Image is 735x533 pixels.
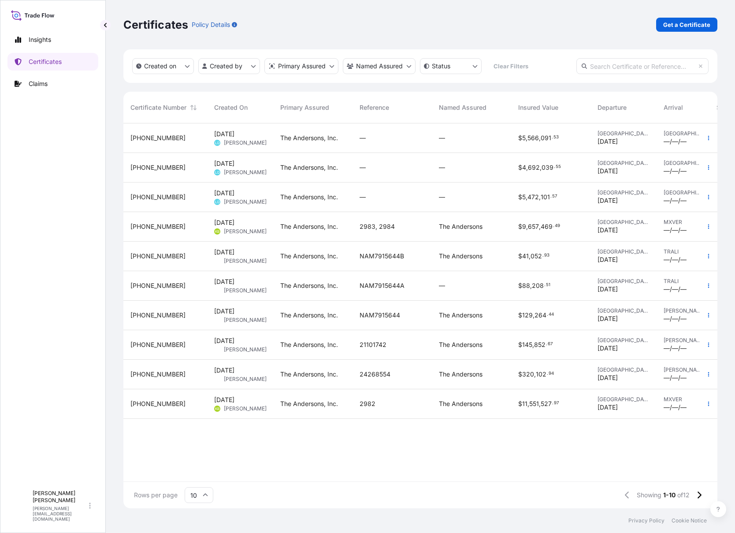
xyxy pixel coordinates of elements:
span: , [526,194,527,200]
span: 102 [536,371,546,377]
span: The Andersons, Inc. [280,311,338,320]
span: [DATE] [598,314,618,323]
span: 5 [522,135,526,141]
span: The Andersons, Inc. [280,252,338,261]
span: [PHONE_NUMBER] [130,281,186,290]
span: [PHONE_NUMBER] [130,252,186,261]
span: [GEOGRAPHIC_DATA] [598,307,650,314]
span: —/—/— [664,255,687,264]
span: MXVER [664,219,702,226]
span: $ [518,401,522,407]
span: [GEOGRAPHIC_DATA] [598,189,650,196]
span: LD [215,138,220,147]
span: NAM7915644A [360,281,405,290]
a: Privacy Policy [628,517,664,524]
span: 53 [553,136,559,139]
span: 67 [548,343,553,346]
p: [PERSON_NAME] [PERSON_NAME] [33,490,87,504]
span: . [554,165,555,168]
span: [DATE] [214,159,234,168]
span: $ [518,194,522,200]
span: NAM7915644B [360,252,404,261]
span: 9 [522,224,526,230]
span: . [542,254,544,257]
span: [DATE] [214,248,234,257]
span: [GEOGRAPHIC_DATA] [598,396,650,403]
span: 4 [522,164,526,171]
span: —/—/— [664,285,687,294]
span: 57 [552,195,557,198]
span: MXVER [664,396,702,403]
span: TE [215,375,219,384]
span: [PHONE_NUMBER] [130,134,186,142]
span: $ [518,371,522,377]
span: —/—/— [664,196,687,205]
span: $ [518,253,522,259]
span: . [552,402,553,405]
span: 145 [522,342,532,348]
span: 94 [549,372,554,375]
span: 11 [522,401,527,407]
p: Certificates [123,18,188,32]
span: Rows per page [134,491,178,499]
button: certificateStatus Filter options [420,58,482,74]
span: 5 [522,194,526,200]
button: Sort [188,102,199,113]
span: The Andersons, Inc. [280,340,338,349]
span: . [547,372,548,375]
a: Certificates [7,53,98,71]
span: 208 [532,283,544,289]
span: [GEOGRAPHIC_DATA] [598,278,650,285]
span: Arrival [664,103,683,112]
span: 657 [528,224,539,230]
span: The Andersons [439,370,483,379]
span: —/—/— [664,137,687,146]
span: [GEOGRAPHIC_DATA] [598,160,650,167]
span: [DATE] [598,344,618,353]
span: [PERSON_NAME] [224,169,267,176]
button: createdBy Filter options [198,58,260,74]
span: 551 [529,401,539,407]
span: [PERSON_NAME] [224,346,267,353]
span: 472 [527,194,539,200]
span: NAM7915644 [360,311,400,320]
p: Status [432,62,450,71]
span: [GEOGRAPHIC_DATA] [664,189,702,196]
span: , [526,164,528,171]
span: [PERSON_NAME] [664,307,702,314]
span: , [539,135,541,141]
span: The Andersons, Inc. [280,281,338,290]
p: Named Assured [356,62,403,71]
span: [PERSON_NAME] [224,317,267,324]
span: [DATE] [214,336,234,345]
span: [PERSON_NAME] [664,337,702,344]
span: $ [518,312,522,318]
span: 51 [546,283,550,287]
span: 1-10 [663,491,676,499]
p: Primary Assured [278,62,326,71]
span: 41 [522,253,529,259]
span: 091 [541,135,551,141]
span: TE [215,286,219,295]
span: Insured Value [518,103,558,112]
a: Claims [7,75,98,93]
span: [GEOGRAPHIC_DATA] [598,219,650,226]
span: 44 [549,313,554,316]
span: 21101742 [360,340,386,349]
p: [PERSON_NAME][EMAIL_ADDRESS][DOMAIN_NAME] [33,506,87,522]
span: —/—/— [664,167,687,175]
a: Insights [7,31,98,48]
span: [DATE] [598,137,618,146]
span: , [533,312,535,318]
span: 2983, 2984 [360,222,395,231]
span: —/—/— [664,403,687,412]
span: [PERSON_NAME] [224,139,267,146]
span: The Andersons [439,399,483,408]
span: 320 [522,371,534,377]
span: , [539,194,541,200]
span: — [360,193,366,201]
input: Search Certificate or Reference... [576,58,709,74]
span: Departure [598,103,627,112]
p: Cookie Notice [672,517,707,524]
span: . [552,136,553,139]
